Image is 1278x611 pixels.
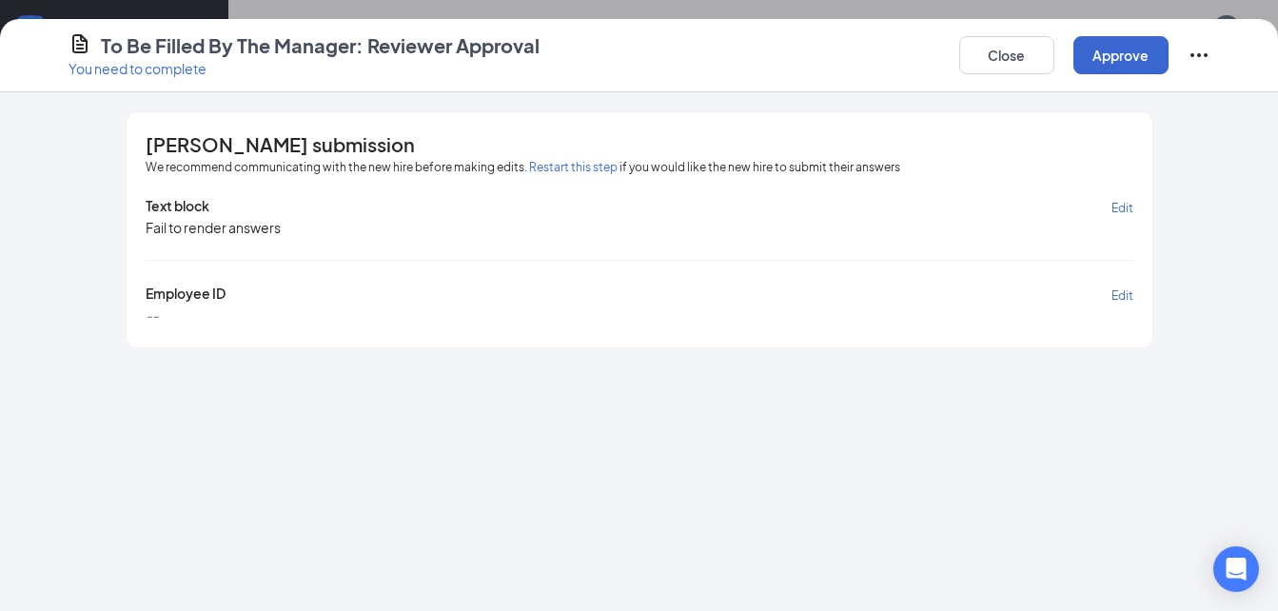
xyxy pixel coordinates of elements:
[1111,284,1133,305] button: Edit
[146,196,209,218] span: Text block
[1111,196,1133,218] button: Edit
[529,158,618,177] button: Restart this step
[1073,36,1169,74] button: Approve
[101,32,540,59] h4: To Be Filled By The Manager: Reviewer Approval
[69,59,540,78] p: You need to complete
[1111,201,1133,215] span: Edit
[69,32,91,55] svg: CustomFormIcon
[146,135,415,154] span: [PERSON_NAME] submission
[1111,288,1133,303] span: Edit
[1188,44,1210,67] svg: Ellipses
[1213,546,1259,592] div: Open Intercom Messenger
[959,36,1054,74] button: Close
[146,158,900,177] span: We recommend communicating with the new hire before making edits. if you would like the new hire ...
[146,284,226,305] span: Employee ID
[146,218,281,237] div: Fail to render answers
[146,305,159,325] span: --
